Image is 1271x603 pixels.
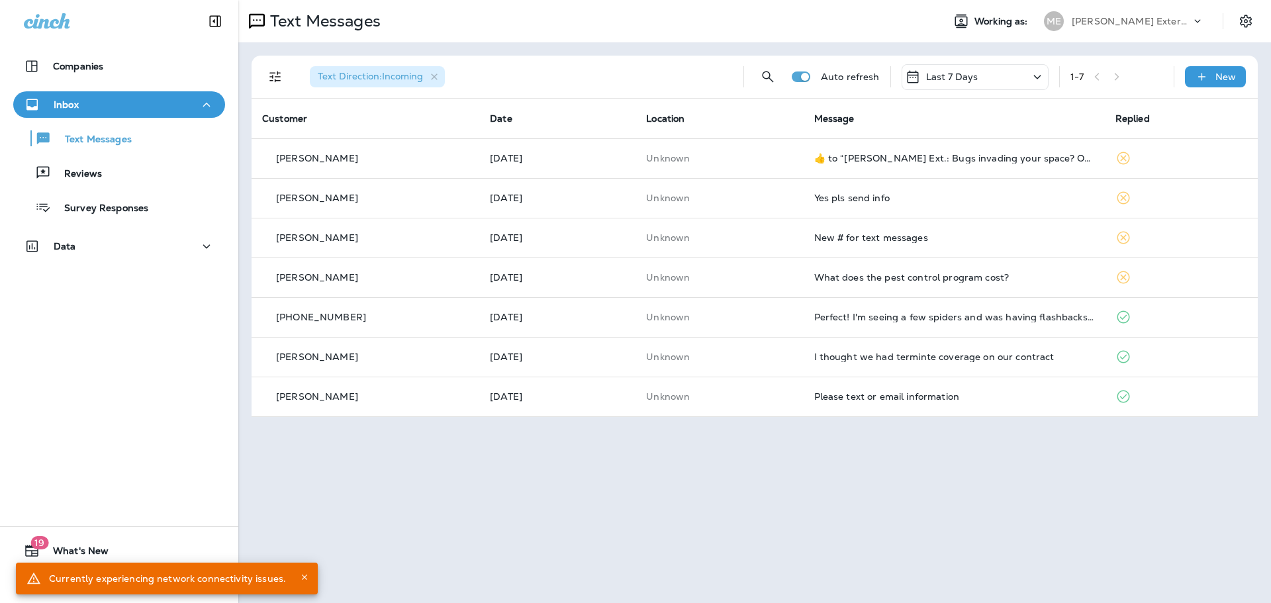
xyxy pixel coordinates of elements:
[54,241,76,252] p: Data
[814,113,855,124] span: Message
[51,168,102,181] p: Reviews
[646,113,684,124] span: Location
[49,567,286,590] div: Currently experiencing network connectivity issues.
[814,232,1094,243] div: New # for text messages
[310,66,445,87] div: Text Direction:Incoming
[1234,9,1258,33] button: Settings
[276,272,358,283] p: [PERSON_NAME]
[646,312,792,322] p: This customer does not have a last location and the phone number they messaged is not assigned to...
[40,545,109,561] span: What's New
[490,391,625,402] p: Aug 7, 2025 10:03 AM
[13,53,225,79] button: Companies
[1070,71,1084,82] div: 1 - 7
[490,312,625,322] p: Aug 7, 2025 01:08 PM
[51,203,148,215] p: Survey Responses
[197,8,234,34] button: Collapse Sidebar
[490,351,625,362] p: Aug 7, 2025 10:07 AM
[755,64,781,90] button: Search Messages
[13,159,225,187] button: Reviews
[262,64,289,90] button: Filters
[490,113,512,124] span: Date
[276,351,358,362] p: [PERSON_NAME]
[1115,113,1150,124] span: Replied
[53,61,103,71] p: Companies
[13,193,225,221] button: Survey Responses
[13,233,225,259] button: Data
[646,193,792,203] p: This customer does not have a last location and the phone number they messaged is not assigned to...
[318,70,423,82] span: Text Direction : Incoming
[1215,71,1236,82] p: New
[490,272,625,283] p: Aug 15, 2025 10:13 AM
[814,351,1094,362] div: I thought we had terminte coverage on our contract
[297,569,312,585] button: Close
[490,232,625,243] p: Aug 15, 2025 10:51 AM
[13,124,225,152] button: Text Messages
[52,134,132,146] p: Text Messages
[646,272,792,283] p: This customer does not have a last location and the phone number they messaged is not assigned to...
[1072,16,1191,26] p: [PERSON_NAME] Exterminating
[54,99,79,110] p: Inbox
[1044,11,1064,31] div: ME
[262,113,307,124] span: Customer
[30,536,48,549] span: 19
[814,312,1094,322] div: Perfect! I'm seeing a few spiders and was having flashbacks to the spider lady days when I forgot...
[490,153,625,163] p: Aug 15, 2025 02:35 PM
[926,71,978,82] p: Last 7 Days
[276,153,358,163] p: [PERSON_NAME]
[13,569,225,596] button: Support
[814,391,1094,402] div: Please text or email information
[646,351,792,362] p: This customer does not have a last location and the phone number they messaged is not assigned to...
[814,193,1094,203] div: Yes pls send info
[490,193,625,203] p: Aug 15, 2025 11:35 AM
[821,71,880,82] p: Auto refresh
[646,391,792,402] p: This customer does not have a last location and the phone number they messaged is not assigned to...
[276,193,358,203] p: [PERSON_NAME]
[646,153,792,163] p: This customer does not have a last location and the phone number they messaged is not assigned to...
[814,153,1094,163] div: ​👍​ to “ Mares Ext.: Bugs invading your space? Our Quarterly Pest Control Program keeps pests awa...
[276,232,358,243] p: [PERSON_NAME]
[13,537,225,564] button: 19What's New
[276,391,358,402] p: [PERSON_NAME]
[646,232,792,243] p: This customer does not have a last location and the phone number they messaged is not assigned to...
[265,11,381,31] p: Text Messages
[276,312,366,322] p: [PHONE_NUMBER]
[13,91,225,118] button: Inbox
[814,272,1094,283] div: What does the pest control program cost?
[974,16,1031,27] span: Working as:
